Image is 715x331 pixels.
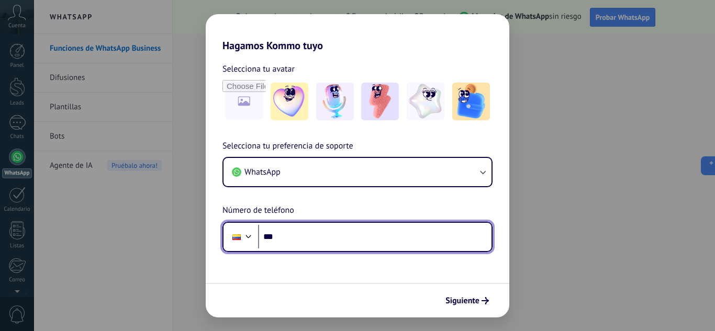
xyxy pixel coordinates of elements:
[224,158,491,186] button: WhatsApp
[222,140,353,153] span: Selecciona tu preferencia de soporte
[452,83,490,120] img: -5.jpeg
[445,297,479,304] span: Siguiente
[271,83,308,120] img: -1.jpeg
[244,167,281,177] span: WhatsApp
[206,14,509,52] h2: Hagamos Kommo tuyo
[316,83,354,120] img: -2.jpeg
[407,83,444,120] img: -4.jpeg
[222,62,295,76] span: Selecciona tu avatar
[227,226,247,248] div: Colombia: + 57
[441,292,494,310] button: Siguiente
[222,204,294,218] span: Número de teléfono
[361,83,399,120] img: -3.jpeg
